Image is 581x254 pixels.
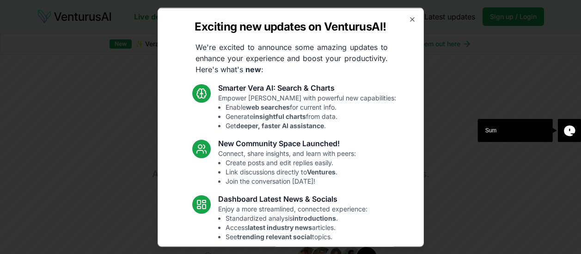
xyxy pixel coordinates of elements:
[218,93,396,130] p: Empower [PERSON_NAME] with powerful new capabilities:
[226,176,356,186] li: Join the conversation [DATE]!
[246,103,290,111] strong: web searches
[237,232,312,240] strong: trending relevant social
[226,121,396,130] li: Get .
[236,121,324,129] strong: deeper, faster AI assistance
[226,213,367,223] li: Standardized analysis .
[253,112,306,120] strong: insightful charts
[226,158,356,167] li: Create posts and edit replies easily.
[248,223,312,231] strong: latest industry news
[293,214,336,222] strong: introductions
[226,102,396,112] li: Enable for current info.
[218,204,367,241] p: Enjoy a more streamlined, connected experience:
[218,137,356,149] h3: New Community Space Launched!
[226,167,356,176] li: Link discussions directly to .
[188,41,395,74] p: We're excited to announce some amazing updates to enhance your experience and boost your producti...
[226,232,367,241] li: See topics.
[226,223,367,232] li: Access articles.
[245,64,261,74] strong: new
[195,19,386,34] h2: Exciting new updates on VenturusAI!
[307,167,336,175] strong: Ventures
[218,82,396,93] h3: Smarter Vera AI: Search & Charts
[226,112,396,121] li: Generate from data.
[218,149,356,186] p: Connect, share insights, and learn with peers:
[218,193,367,204] h3: Dashboard Latest News & Socials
